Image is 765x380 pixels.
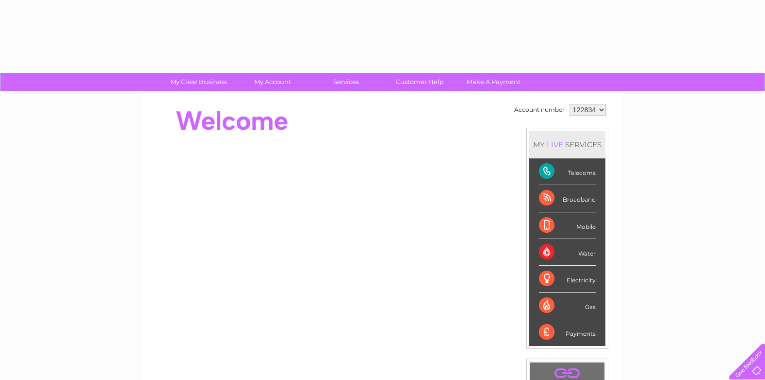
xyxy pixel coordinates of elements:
div: Gas [539,293,596,319]
div: Telecoms [539,158,596,185]
a: My Account [232,73,312,91]
a: Customer Help [380,73,460,91]
div: Payments [539,319,596,345]
a: Services [306,73,386,91]
div: Mobile [539,212,596,239]
a: Make A Payment [454,73,534,91]
div: Water [539,239,596,266]
a: My Clear Business [159,73,239,91]
td: Account number [512,102,567,118]
div: LIVE [545,140,565,149]
div: Broadband [539,185,596,212]
div: Electricity [539,266,596,293]
div: MY SERVICES [529,131,605,158]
